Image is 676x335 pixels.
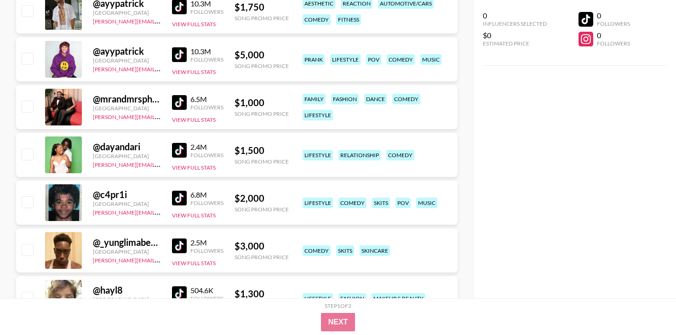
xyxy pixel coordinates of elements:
div: fashion [331,94,359,104]
div: dance [364,94,387,104]
div: lifestyle [303,150,333,160]
div: Followers [597,20,630,27]
div: lifestyle [303,110,333,120]
button: View Full Stats [172,116,216,123]
div: 10.3M [190,47,223,56]
div: 2.4M [190,142,223,152]
div: comedy [386,150,414,160]
div: $0 [483,31,547,40]
img: TikTok [172,143,187,158]
div: comedy [392,94,420,104]
div: Followers [190,104,223,111]
button: View Full Stats [172,21,216,28]
div: relationship [338,150,381,160]
div: $ 5,000 [235,49,289,61]
div: Song Promo Price [235,158,289,165]
div: 0 [597,11,630,20]
div: prank [303,54,325,65]
div: Song Promo Price [235,206,289,213]
div: skincare [360,245,390,256]
div: Followers [190,295,223,302]
a: [PERSON_NAME][EMAIL_ADDRESS][DOMAIN_NAME] [93,16,229,25]
div: Song Promo Price [235,62,289,69]
img: TikTok [172,95,187,110]
button: View Full Stats [172,260,216,267]
div: 2.5M [190,238,223,247]
img: TikTok [172,191,187,205]
div: music [416,198,437,208]
div: Step 1 of 2 [325,302,351,309]
div: [GEOGRAPHIC_DATA] [93,200,161,207]
div: [GEOGRAPHIC_DATA] [93,248,161,255]
div: @ mrandmrsphoenix [93,93,161,105]
div: $ 1,000 [235,97,289,108]
div: makeup & beauty [372,293,425,304]
div: family [303,94,326,104]
div: 0 [483,11,547,20]
img: TikTok [172,286,187,301]
button: View Full Stats [172,68,216,75]
div: @ _yunglimabean_ [93,237,161,248]
a: [PERSON_NAME][EMAIL_ADDRESS][DOMAIN_NAME] [93,159,229,168]
div: 0 [597,31,630,40]
div: comedy [387,54,415,65]
div: $ 3,000 [235,240,289,252]
img: TikTok [172,47,187,62]
div: music [420,54,441,65]
div: $ 1,750 [235,1,289,13]
button: View Full Stats [172,212,216,219]
div: 6.5M [190,95,223,104]
img: TikTok [172,238,187,253]
div: Followers [597,40,630,47]
a: [PERSON_NAME][EMAIL_ADDRESS][DOMAIN_NAME] [93,207,229,216]
div: @ dayandari [93,141,161,153]
div: $ 1,500 [235,145,289,156]
div: [GEOGRAPHIC_DATA] [93,57,161,64]
div: comedy [303,14,331,25]
a: [PERSON_NAME][EMAIL_ADDRESS][DOMAIN_NAME] [93,64,229,73]
div: [GEOGRAPHIC_DATA] [93,105,161,112]
div: lifestyle [303,293,333,304]
div: Followers [190,247,223,254]
button: Next [321,313,355,331]
div: Influencers Selected [483,20,547,27]
div: $ 2,000 [235,193,289,204]
div: Followers [190,56,223,63]
div: comedy [303,245,331,256]
div: [GEOGRAPHIC_DATA] [93,9,161,16]
a: [PERSON_NAME][EMAIL_ADDRESS][DOMAIN_NAME] [93,112,229,120]
div: $ 1,300 [235,288,289,300]
div: 6.8M [190,190,223,199]
div: Followers [190,8,223,15]
a: [PERSON_NAME][EMAIL_ADDRESS][DOMAIN_NAME] [93,255,229,264]
div: [GEOGRAPHIC_DATA] [93,153,161,159]
div: pov [366,54,381,65]
div: [GEOGRAPHIC_DATA] [93,296,161,303]
div: lifestyle [303,198,333,208]
div: 504.6K [190,286,223,295]
button: View Full Stats [172,164,216,171]
div: Song Promo Price [235,110,289,117]
div: @ c4pr1i [93,189,161,200]
div: @ ayypatrick [93,45,161,57]
div: fashion [338,293,366,304]
div: pov [395,198,411,208]
div: Song Promo Price [235,15,289,22]
iframe: Drift Widget Chat Controller [630,289,665,324]
div: Followers [190,199,223,206]
div: fitness [336,14,361,25]
div: Estimated Price [483,40,547,47]
div: Song Promo Price [235,254,289,261]
div: lifestyle [330,54,361,65]
div: skits [336,245,354,256]
div: comedy [338,198,367,208]
div: @ hayl8 [93,284,161,296]
div: Followers [190,152,223,159]
div: skits [372,198,390,208]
